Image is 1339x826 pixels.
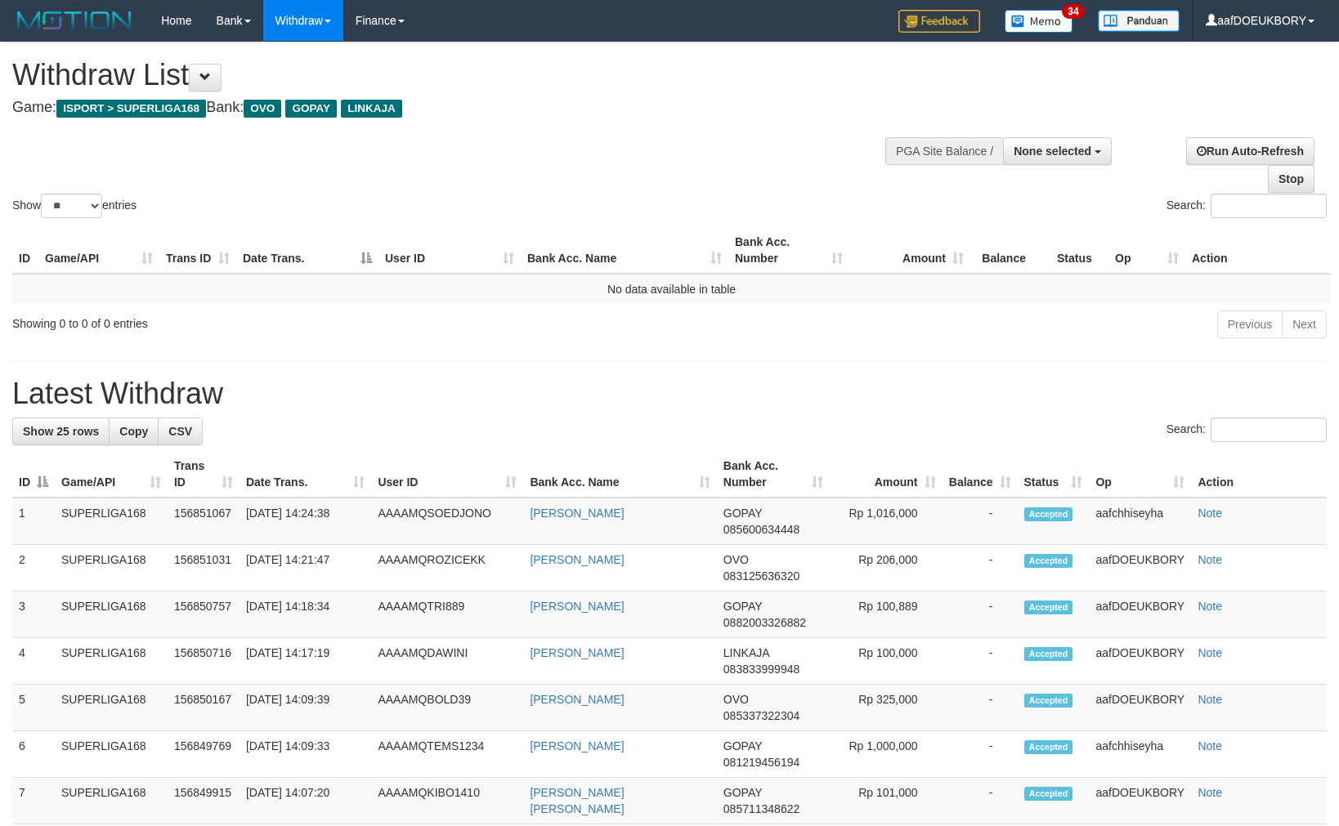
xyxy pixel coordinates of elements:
td: AAAAMQSOEDJONO [371,498,523,545]
span: GOPAY [723,786,762,799]
td: SUPERLIGA168 [55,498,168,545]
th: Date Trans.: activate to sort column descending [236,227,378,274]
td: 156851067 [168,498,240,545]
td: Rp 325,000 [830,685,943,731]
a: [PERSON_NAME] [530,693,624,706]
a: Stop [1268,165,1314,193]
td: - [943,685,1018,731]
th: ID [12,227,38,274]
a: Note [1198,646,1222,659]
td: [DATE] 14:09:33 [240,731,372,778]
td: SUPERLIGA168 [55,545,168,592]
td: 1 [12,498,55,545]
td: 6 [12,731,55,778]
a: [PERSON_NAME] [530,553,624,566]
span: Accepted [1024,507,1073,521]
span: Copy 085711348622 to clipboard [723,802,799,815]
a: [PERSON_NAME] [530,739,624,752]
th: Bank Acc. Number: activate to sort column ascending [717,451,830,498]
div: Showing 0 to 0 of 0 entries [12,309,546,332]
th: Bank Acc. Name: activate to sort column ascending [521,227,728,274]
td: Rp 1,000,000 [830,731,943,778]
a: Copy [109,417,159,445]
a: Next [1282,310,1327,338]
td: 4 [12,638,55,685]
td: SUPERLIGA168 [55,592,168,638]
th: Amount: activate to sort column ascending [830,451,943,498]
input: Search: [1211,417,1327,442]
th: Action [1191,451,1327,498]
td: SUPERLIGA168 [55,685,168,731]
td: 156849915 [168,778,240,824]
th: Action [1185,227,1331,274]
td: Rp 100,000 [830,638,943,685]
span: OVO [723,553,749,566]
th: Game/API: activate to sort column ascending [38,227,159,274]
td: [DATE] 14:09:39 [240,685,372,731]
th: Status [1050,227,1108,274]
h1: Latest Withdraw [12,377,1327,410]
td: AAAAMQTEMS1234 [371,731,523,778]
td: 156850757 [168,592,240,638]
th: Bank Acc. Number: activate to sort column ascending [728,227,849,274]
td: aafDOEUKBORY [1089,778,1191,824]
th: Balance: activate to sort column ascending [943,451,1018,498]
th: Status: activate to sort column ascending [1018,451,1090,498]
td: [DATE] 14:18:34 [240,592,372,638]
td: AAAAMQROZICEKK [371,545,523,592]
label: Show entries [12,194,137,218]
th: Trans ID: activate to sort column ascending [159,227,236,274]
th: Date Trans.: activate to sort column ascending [240,451,372,498]
th: Op: activate to sort column ascending [1089,451,1191,498]
td: aafDOEUKBORY [1089,545,1191,592]
th: Game/API: activate to sort column ascending [55,451,168,498]
h1: Withdraw List [12,59,876,92]
span: GOPAY [723,507,762,520]
a: [PERSON_NAME] [530,646,624,659]
th: ID: activate to sort column descending [12,451,55,498]
span: Copy 083125636320 to clipboard [723,569,799,583]
a: Run Auto-Refresh [1186,137,1314,165]
a: [PERSON_NAME] [530,600,624,613]
a: Note [1198,553,1222,566]
button: None selected [1003,137,1112,165]
span: Accepted [1024,787,1073,801]
label: Search: [1167,417,1327,442]
td: 156849769 [168,731,240,778]
span: Accepted [1024,694,1073,708]
span: Accepted [1024,601,1073,614]
th: Trans ID: activate to sort column ascending [168,451,240,498]
label: Search: [1167,194,1327,218]
td: - [943,592,1018,638]
td: - [943,498,1018,545]
td: - [943,545,1018,592]
span: GOPAY [723,739,762,752]
a: [PERSON_NAME] [530,507,624,520]
td: AAAAMQBOLD39 [371,685,523,731]
span: LINKAJA [341,100,402,118]
td: aafDOEUKBORY [1089,638,1191,685]
a: Show 25 rows [12,417,110,445]
td: aafchhiseyha [1089,498,1191,545]
td: SUPERLIGA168 [55,731,168,778]
td: aafDOEUKBORY [1089,685,1191,731]
td: AAAAMQTRI889 [371,592,523,638]
td: - [943,731,1018,778]
td: AAAAMQDAWINI [371,638,523,685]
input: Search: [1211,194,1327,218]
span: Accepted [1024,554,1073,568]
td: SUPERLIGA168 [55,638,168,685]
span: Accepted [1024,740,1073,754]
td: [DATE] 14:21:47 [240,545,372,592]
th: Amount: activate to sort column ascending [849,227,970,274]
td: 3 [12,592,55,638]
img: Feedback.jpg [898,10,980,33]
td: aafchhiseyha [1089,731,1191,778]
div: PGA Site Balance / [885,137,1003,165]
span: CSV [168,425,192,438]
a: Note [1198,786,1222,799]
td: - [943,778,1018,824]
td: 156850167 [168,685,240,731]
a: Previous [1217,310,1283,338]
td: [DATE] 14:17:19 [240,638,372,685]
